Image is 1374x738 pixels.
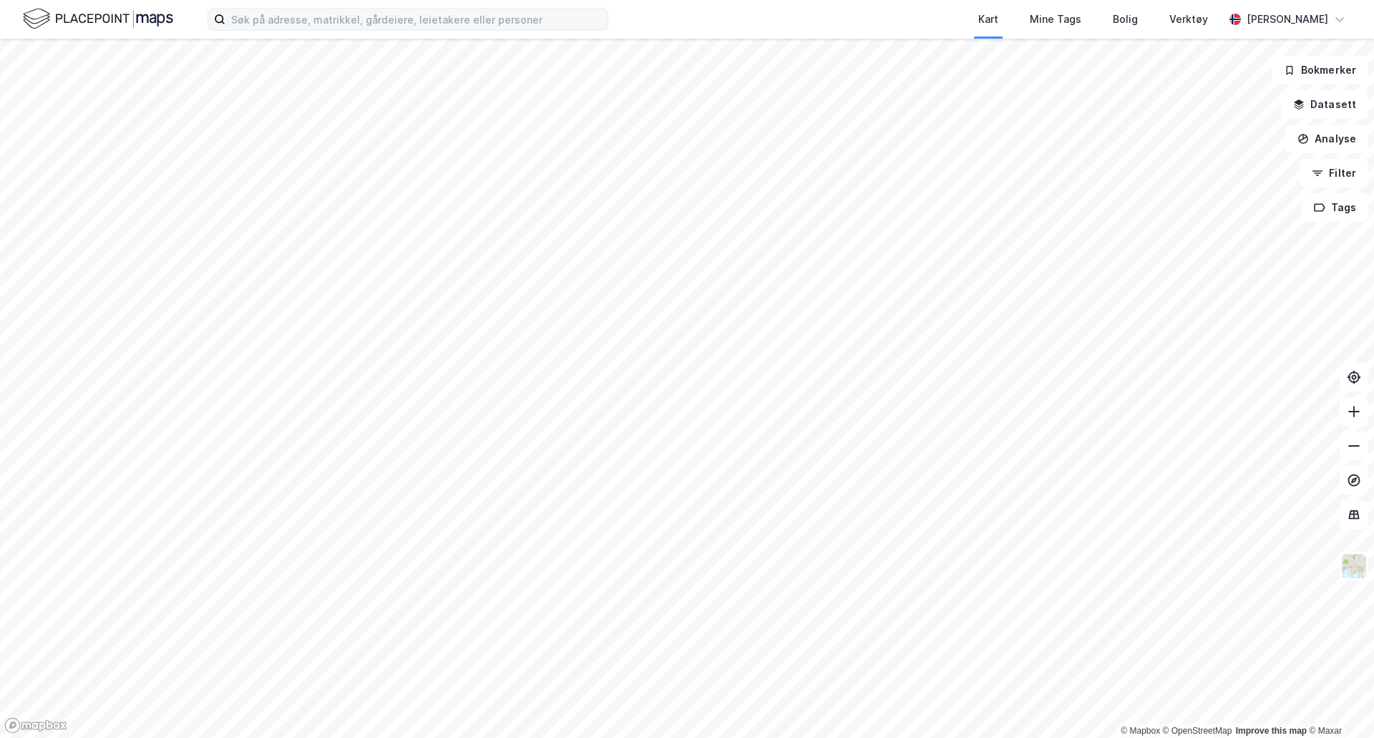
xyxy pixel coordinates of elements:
[1340,553,1368,580] img: Z
[1272,56,1368,84] button: Bokmerker
[1030,11,1081,28] div: Mine Tags
[4,717,67,734] a: Mapbox homepage
[1113,11,1138,28] div: Bolig
[1247,11,1328,28] div: [PERSON_NAME]
[1281,90,1368,119] button: Datasett
[23,6,173,31] img: logo.f888ab2527a4732fd821a326f86c7f29.svg
[1302,669,1374,738] iframe: Chat Widget
[1302,193,1368,222] button: Tags
[1300,159,1368,188] button: Filter
[1163,726,1232,736] a: OpenStreetMap
[1121,726,1160,736] a: Mapbox
[1236,726,1307,736] a: Improve this map
[978,11,998,28] div: Kart
[1169,11,1208,28] div: Verktøy
[1285,125,1368,153] button: Analyse
[225,9,608,30] input: Søk på adresse, matrikkel, gårdeiere, leietakere eller personer
[1302,669,1374,738] div: Kontrollprogram for chat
